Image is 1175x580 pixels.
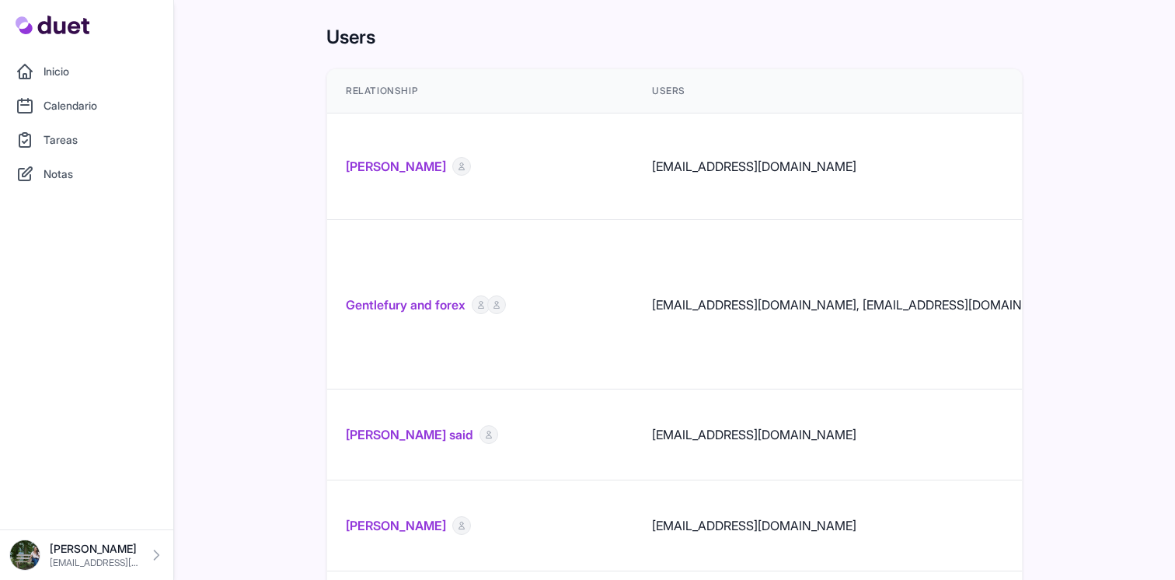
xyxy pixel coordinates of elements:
a: [PERSON_NAME] [EMAIL_ADDRESS][DOMAIN_NAME] [9,540,164,571]
a: Calendario [9,90,164,121]
img: DSC08576_Original.jpeg [9,540,40,571]
p: [EMAIL_ADDRESS][DOMAIN_NAME] [50,557,139,569]
a: [PERSON_NAME] [346,516,446,535]
a: Gentlefury and forex [346,295,465,314]
a: Notas [9,159,164,190]
th: Relationship [327,69,633,114]
p: [PERSON_NAME] [50,541,139,557]
h1: Users [326,25,1023,50]
a: Tareas [9,124,164,155]
a: [PERSON_NAME] [346,157,446,176]
a: Inicio [9,56,164,87]
a: [PERSON_NAME] said [346,425,473,444]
